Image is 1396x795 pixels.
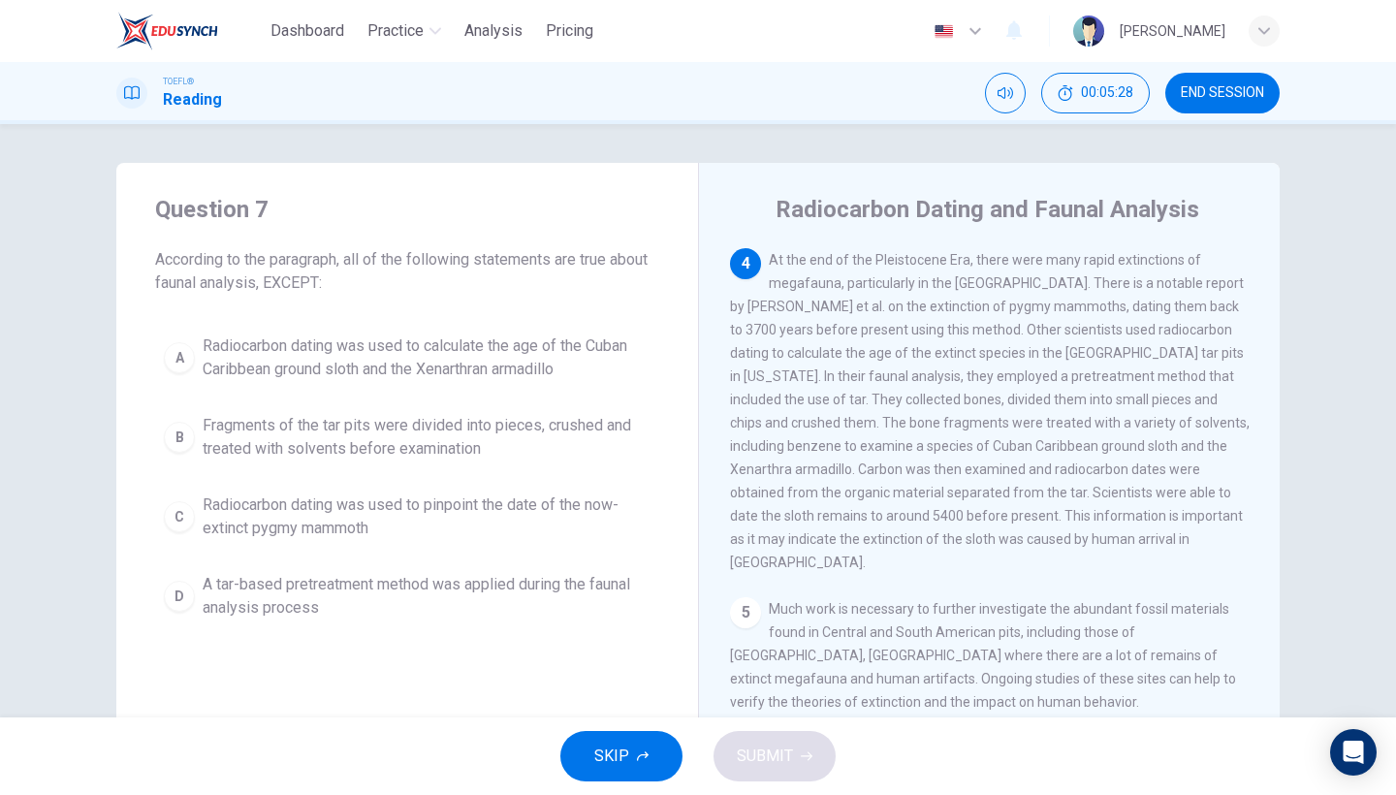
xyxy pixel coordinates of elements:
button: BFragments of the tar pits were divided into pieces, crushed and treated with solvents before exa... [155,405,659,469]
span: According to the paragraph, all of the following statements are true about faunal analysis, EXCEPT: [155,248,659,295]
div: Open Intercom Messenger [1330,729,1377,776]
span: END SESSION [1181,85,1264,101]
div: A [164,342,195,373]
span: TOEFL® [163,75,194,88]
img: en [932,24,956,39]
span: Practice [367,19,424,43]
h4: Question 7 [155,194,659,225]
span: Pricing [546,19,593,43]
span: Radiocarbon dating was used to calculate the age of the Cuban Caribbean ground sloth and the Xena... [203,334,650,381]
div: 4 [730,248,761,279]
div: D [164,581,195,612]
span: 00:05:28 [1081,85,1133,101]
button: 00:05:28 [1041,73,1150,113]
div: [PERSON_NAME] [1120,19,1225,43]
img: Profile picture [1073,16,1104,47]
span: At the end of the Pleistocene Era, there were many rapid extinctions of megafauna, particularly i... [730,252,1250,570]
span: Much work is necessary to further investigate the abundant fossil materials found in Central and ... [730,601,1236,710]
button: ARadiocarbon dating was used to calculate the age of the Cuban Caribbean ground sloth and the Xen... [155,326,659,390]
a: EduSynch logo [116,12,263,50]
button: DA tar-based pretreatment method was applied during the faunal analysis process [155,564,659,628]
div: Mute [985,73,1026,113]
button: SKIP [560,731,682,781]
div: B [164,422,195,453]
button: Analysis [457,14,530,48]
img: EduSynch logo [116,12,218,50]
button: END SESSION [1165,73,1280,113]
h1: Reading [163,88,222,111]
div: 5 [730,597,761,628]
button: CRadiocarbon dating was used to pinpoint the date of the now-extinct pygmy mammoth [155,485,659,549]
span: Radiocarbon dating was used to pinpoint the date of the now-extinct pygmy mammoth [203,493,650,540]
span: Fragments of the tar pits were divided into pieces, crushed and treated with solvents before exam... [203,414,650,461]
div: Hide [1041,73,1150,113]
div: C [164,501,195,532]
h4: Radiocarbon Dating and Faunal Analysis [776,194,1199,225]
span: A tar-based pretreatment method was applied during the faunal analysis process [203,573,650,620]
button: Practice [360,14,449,48]
button: Pricing [538,14,601,48]
button: Dashboard [263,14,352,48]
span: SKIP [594,743,629,770]
span: Analysis [464,19,523,43]
span: Dashboard [270,19,344,43]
